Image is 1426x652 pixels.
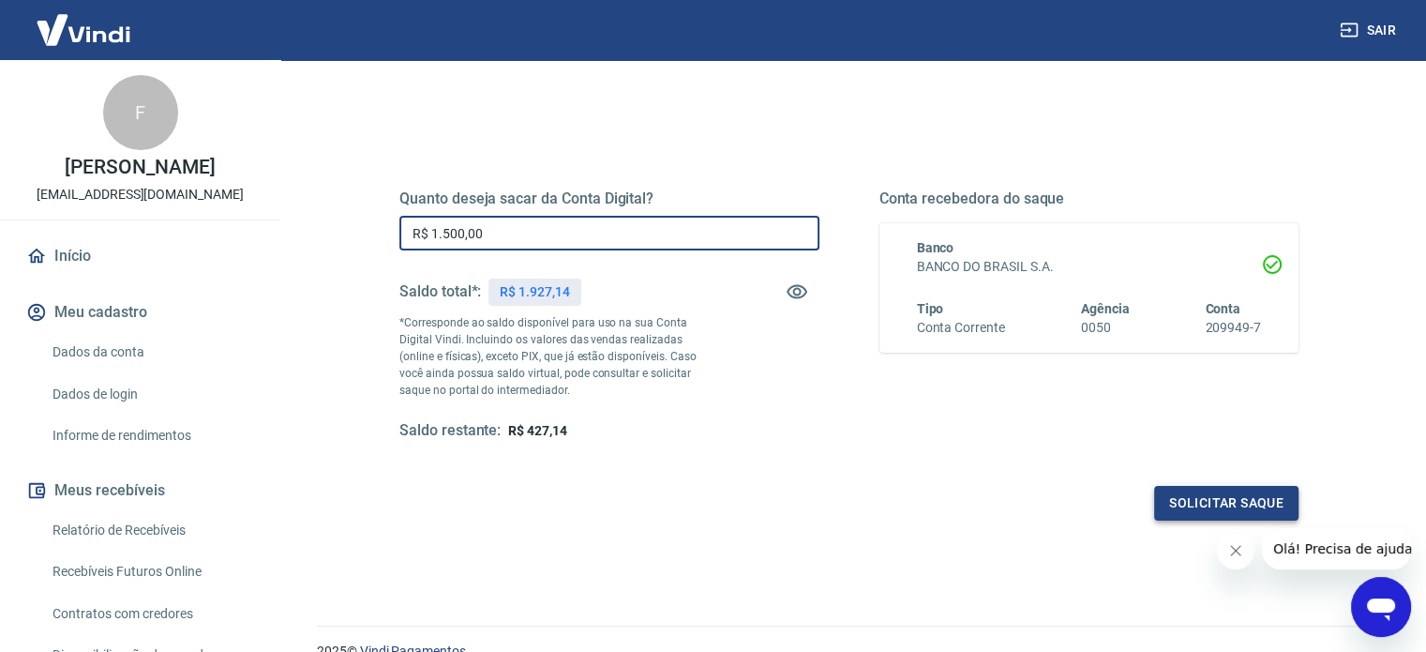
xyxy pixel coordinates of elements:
[399,314,714,399] p: *Corresponde ao saldo disponível para uso na sua Conta Digital Vindi. Incluindo os valores das ve...
[23,235,258,277] a: Início
[399,282,481,301] h5: Saldo total*:
[500,282,569,302] p: R$ 1.927,14
[65,158,215,177] p: [PERSON_NAME]
[45,595,258,633] a: Contratos com credores
[103,75,178,150] div: F
[1081,318,1130,338] h6: 0050
[1351,577,1411,637] iframe: Botão para abrir a janela de mensagens
[879,190,1299,208] h5: Conta recebedora do saque
[23,1,144,58] img: Vindi
[45,375,258,414] a: Dados de login
[917,240,954,255] span: Banco
[23,470,258,511] button: Meus recebíveis
[1154,486,1298,521] button: Solicitar saque
[45,333,258,371] a: Dados da conta
[45,417,258,455] a: Informe de rendimentos
[37,185,244,205] p: [EMAIL_ADDRESS][DOMAIN_NAME]
[399,190,819,208] h5: Quanto deseja sacar da Conta Digital?
[23,292,258,333] button: Meu cadastro
[917,301,944,316] span: Tipo
[11,13,158,28] span: Olá! Precisa de ajuda?
[917,318,1005,338] h6: Conta Corrente
[399,421,501,441] h5: Saldo restante:
[917,257,1262,277] h6: BANCO DO BRASIL S.A.
[1205,301,1240,316] span: Conta
[1336,13,1403,48] button: Sair
[45,553,258,591] a: Recebíveis Futuros Online
[1262,528,1411,569] iframe: Mensagem da empresa
[1217,532,1254,569] iframe: Fechar mensagem
[508,423,567,438] span: R$ 427,14
[1081,301,1130,316] span: Agência
[45,511,258,550] a: Relatório de Recebíveis
[1205,318,1261,338] h6: 209949-7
